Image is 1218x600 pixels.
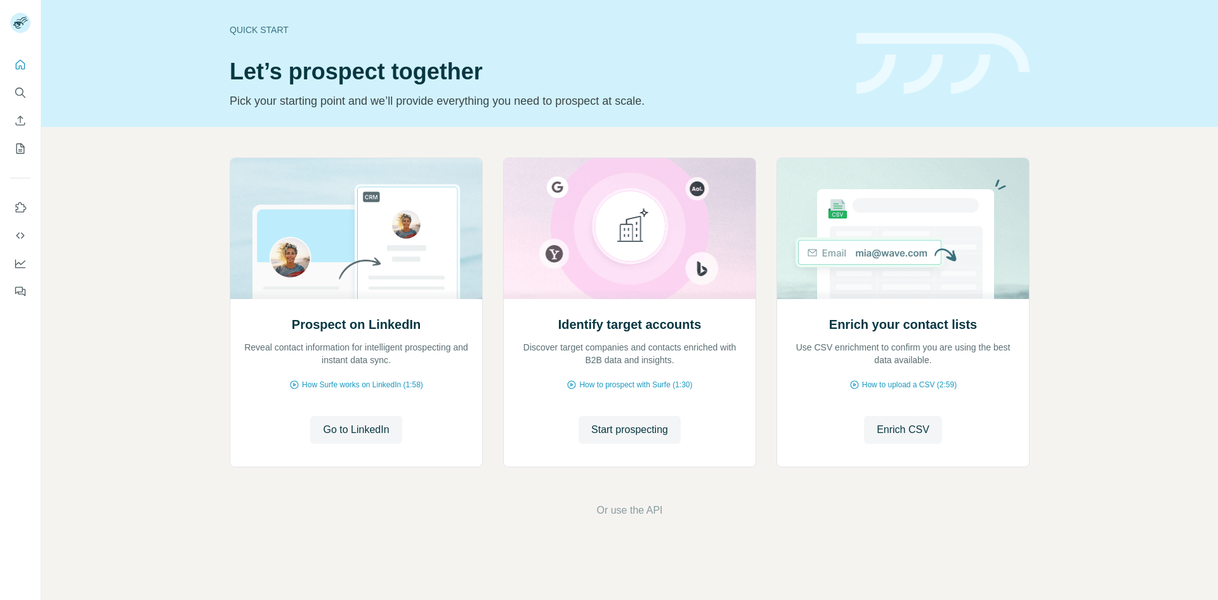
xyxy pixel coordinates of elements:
[862,379,957,390] span: How to upload a CSV (2:59)
[230,23,841,36] div: Quick start
[877,422,929,437] span: Enrich CSV
[10,196,30,219] button: Use Surfe on LinkedIn
[10,224,30,247] button: Use Surfe API
[230,59,841,84] h1: Let’s prospect together
[856,33,1030,95] img: banner
[503,158,756,299] img: Identify target accounts
[302,379,423,390] span: How Surfe works on LinkedIn (1:58)
[10,137,30,160] button: My lists
[243,341,469,366] p: Reveal contact information for intelligent prospecting and instant data sync.
[10,81,30,104] button: Search
[829,316,977,333] h2: Enrich your contact lists
[10,280,30,303] button: Feedback
[776,158,1030,299] img: Enrich your contact lists
[292,316,421,333] h2: Prospect on LinkedIn
[10,252,30,275] button: Dashboard
[310,416,402,444] button: Go to LinkedIn
[230,92,841,110] p: Pick your starting point and we’ll provide everything you need to prospect at scale.
[323,422,389,437] span: Go to LinkedIn
[10,109,30,132] button: Enrich CSV
[579,416,681,444] button: Start prospecting
[579,379,692,390] span: How to prospect with Surfe (1:30)
[591,422,668,437] span: Start prospecting
[790,341,1016,366] p: Use CSV enrichment to confirm you are using the best data available.
[864,416,942,444] button: Enrich CSV
[230,158,483,299] img: Prospect on LinkedIn
[516,341,743,366] p: Discover target companies and contacts enriched with B2B data and insights.
[596,503,662,518] button: Or use the API
[558,316,702,333] h2: Identify target accounts
[10,53,30,76] button: Quick start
